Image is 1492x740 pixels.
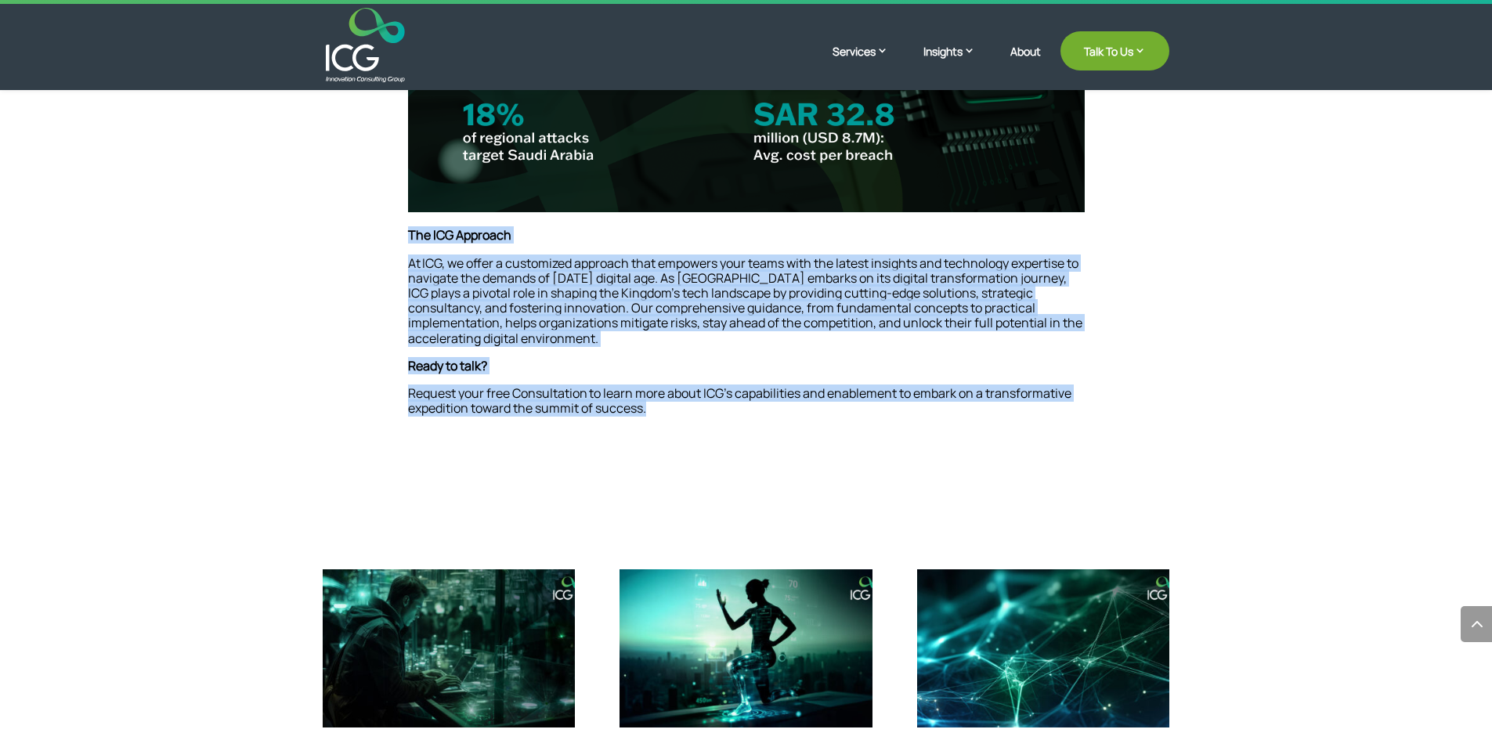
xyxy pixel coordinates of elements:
[408,256,1085,359] p: At ICG, we offer a customized approach that empowers your teams with the latest insights and tech...
[620,569,872,727] img: Client Success Story: Global Sports Retailer
[1060,31,1169,70] a: Talk To Us
[917,569,1169,727] img: Client Success Story: Telecom
[1010,45,1041,82] a: About
[833,43,904,82] a: Services
[1231,571,1492,740] iframe: Chat Widget
[408,357,487,374] strong: Ready to talk?
[323,502,547,540] span: You may also like
[408,386,1085,416] p: Request your free Consultation to learn more about ICG’s capabilities and enablement to embark on...
[923,43,991,82] a: Insights
[326,8,405,82] img: ICG
[408,226,511,244] strong: The ICG Approach
[323,569,575,727] img: Client Success Story: Multi-brand Retailer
